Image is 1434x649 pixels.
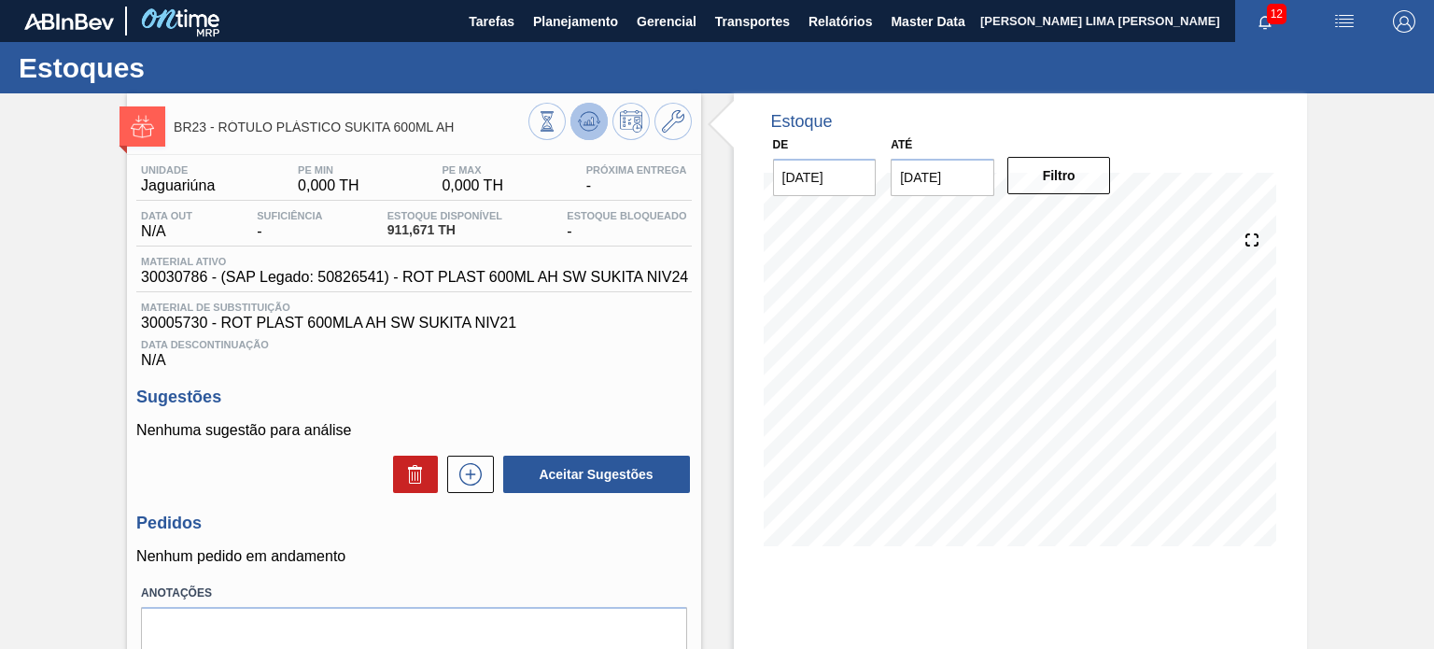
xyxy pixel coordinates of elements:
span: 0,000 TH [298,177,359,194]
button: Atualizar Gráfico [570,103,608,140]
div: Estoque [771,112,833,132]
div: - [582,164,692,194]
button: Programar Estoque [612,103,650,140]
span: Suficiência [257,210,322,221]
span: BR23 - RÓTULO PLÁSTICO SUKITA 600ML AH [174,120,527,134]
span: Master Data [891,10,964,33]
span: Material ativo [141,256,688,267]
p: Nenhum pedido em andamento [136,548,691,565]
h3: Sugestões [136,388,691,407]
div: Excluir Sugestões [384,456,438,493]
input: dd/mm/yyyy [891,159,994,196]
span: 30030786 - (SAP Legado: 50826541) - ROT PLAST 600ML AH SW SUKITA NIV24 [141,269,688,286]
span: Relatórios [808,10,872,33]
span: Estoque Bloqueado [567,210,686,221]
div: Nova sugestão [438,456,494,493]
span: PE MIN [298,164,359,176]
span: PE MAX [442,164,503,176]
label: Até [891,138,912,151]
p: Nenhuma sugestão para análise [136,422,691,439]
span: Data Descontinuação [141,339,686,350]
div: N/A [136,210,197,240]
span: Estoque Disponível [387,210,502,221]
span: Unidade [141,164,215,176]
img: userActions [1333,10,1356,33]
input: dd/mm/yyyy [773,159,877,196]
img: TNhmsLtSVTkK8tSr43FrP2fwEKptu5GPRR3wAAAABJRU5ErkJggg== [24,13,114,30]
h3: Pedidos [136,514,691,533]
h1: Estoques [19,57,350,78]
span: 0,000 TH [442,177,503,194]
span: Gerencial [637,10,696,33]
span: Data out [141,210,192,221]
button: Notificações [1235,8,1295,35]
span: Planejamento [533,10,618,33]
label: Anotações [141,580,686,607]
span: 911,671 TH [387,223,502,237]
label: De [773,138,789,151]
div: N/A [136,332,691,369]
span: Material de Substituição [141,302,686,313]
span: Transportes [715,10,790,33]
img: Logout [1393,10,1415,33]
span: Próxima Entrega [586,164,687,176]
span: Tarefas [469,10,514,33]
button: Ir ao Master Data / Geral [654,103,692,140]
span: 30005730 - ROT PLAST 600MLA AH SW SUKITA NIV21 [141,315,686,332]
button: Filtro [1007,157,1111,194]
div: - [252,210,327,240]
button: Visão Geral dos Estoques [528,103,566,140]
span: 12 [1267,4,1286,24]
img: Ícone [131,115,154,138]
span: Jaguariúna [141,177,215,194]
div: - [562,210,691,240]
div: Aceitar Sugestões [494,454,692,495]
button: Aceitar Sugestões [503,456,690,493]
